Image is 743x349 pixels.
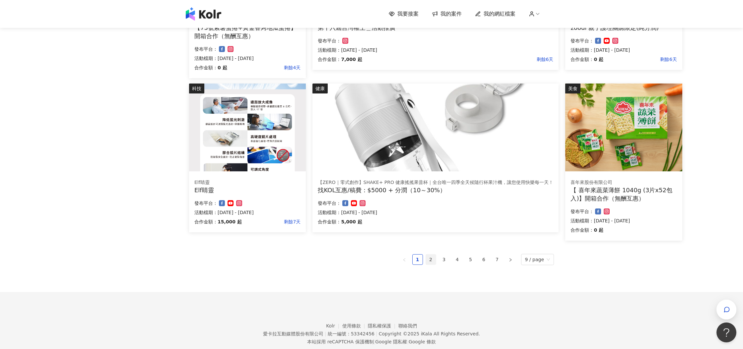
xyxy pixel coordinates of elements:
[421,331,432,336] a: iKala
[189,84,306,171] img: Elf睛靈
[194,64,218,72] p: 合作金額：
[218,64,227,72] p: 0 起
[439,255,449,264] a: 3
[194,24,301,40] div: 【73號紫薯蛋捲+黃金香烤地瓜蛋捲】開箱合作（無酬互惠）
[227,64,301,72] p: 剩餘4天
[318,55,341,63] p: 合作金額：
[399,254,410,265] button: left
[492,255,502,264] a: 7
[603,55,677,63] p: 剩餘6天
[475,10,515,18] a: 我的網紅檔案
[452,255,462,264] a: 4
[397,10,419,18] span: 我要接案
[368,323,398,328] a: 隱私權保護
[571,179,677,186] div: 喜年來股份有限公司
[492,254,503,265] li: 7
[413,255,423,264] a: 1
[189,84,204,93] div: 科技
[194,199,218,207] p: 發布平台：
[571,186,677,203] div: 【 喜年來蔬菜薄餅 1040g (3片x52包入)】開箱合作（無酬互惠）
[318,179,553,186] div: 【ZERO｜零式創作】SHAKE+ PRO 健康搖搖果昔杯｜全台唯一四季全天候隨行杯果汁機，讓您使用快樂每一天！
[571,37,594,45] p: 發布平台：
[571,207,594,215] p: 發布平台：
[399,254,410,265] li: Previous Page
[318,199,341,207] p: 發布平台：
[440,10,462,18] span: 我的案件
[312,84,559,171] img: 【ZERO｜零式創作】SHAKE+ pro 健康搖搖果昔杯｜全台唯一四季全天候隨行杯果汁機，讓您使用快樂每一天！
[341,55,362,63] p: 7,000 起
[318,37,341,45] p: 發布平台：
[407,339,409,344] span: |
[194,218,218,226] p: 合作金額：
[426,255,436,264] a: 2
[571,217,677,225] p: 活動檔期：[DATE] - [DATE]
[328,331,374,336] div: 統一編號：53342456
[479,254,489,265] li: 6
[341,218,362,226] p: 5,000 起
[242,218,301,226] p: 剩餘7天
[218,218,242,226] p: 15,000 起
[432,10,462,18] a: 我的案件
[484,10,515,18] span: 我的網紅檔案
[263,331,323,336] div: 愛卡拉互動媒體股份有限公司
[342,323,368,328] a: 使用條款
[379,331,480,336] div: Copyright © 2025 All Rights Reserved.
[466,255,476,264] a: 5
[571,55,594,63] p: 合作金額：
[565,84,580,93] div: 美食
[312,84,328,93] div: 健康
[508,258,512,262] span: right
[194,186,301,194] div: Elf睛靈
[375,339,407,344] a: Google 隱私權
[362,55,554,63] p: 剩餘6天
[398,323,417,328] a: 聯絡我們
[452,254,463,265] li: 4
[194,208,301,216] p: 活動檔期：[DATE] - [DATE]
[565,84,682,171] img: 喜年來蔬菜薄餅 1040g (3片x52包入
[318,218,341,226] p: 合作金額：
[194,179,301,186] div: Elf睛靈
[594,226,603,234] p: 0 起
[525,254,550,265] span: 9 / page
[318,186,553,194] div: 找KOL互惠/稿費：$5000 + 分潤（10～30%）
[402,258,406,262] span: left
[439,254,449,265] li: 3
[194,54,301,62] p: 活動檔期：[DATE] - [DATE]
[521,254,554,265] div: Page Size
[716,322,736,342] iframe: Help Scout Beacon - Open
[186,7,221,21] img: logo
[318,208,553,216] p: 活動檔期：[DATE] - [DATE]
[374,339,375,344] span: |
[376,331,377,336] span: |
[505,254,516,265] button: right
[505,254,516,265] li: Next Page
[194,45,218,53] p: 發布平台：
[571,46,677,54] p: 活動檔期：[DATE] - [DATE]
[326,323,342,328] a: Kolr
[389,10,419,18] a: 我要接案
[594,55,603,63] p: 0 起
[307,338,436,346] span: 本站採用 reCAPTCHA 保護機制
[409,339,436,344] a: Google 條款
[571,226,594,234] p: 合作金額：
[318,46,553,54] p: 活動檔期：[DATE] - [DATE]
[325,331,326,336] span: |
[479,255,489,264] a: 6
